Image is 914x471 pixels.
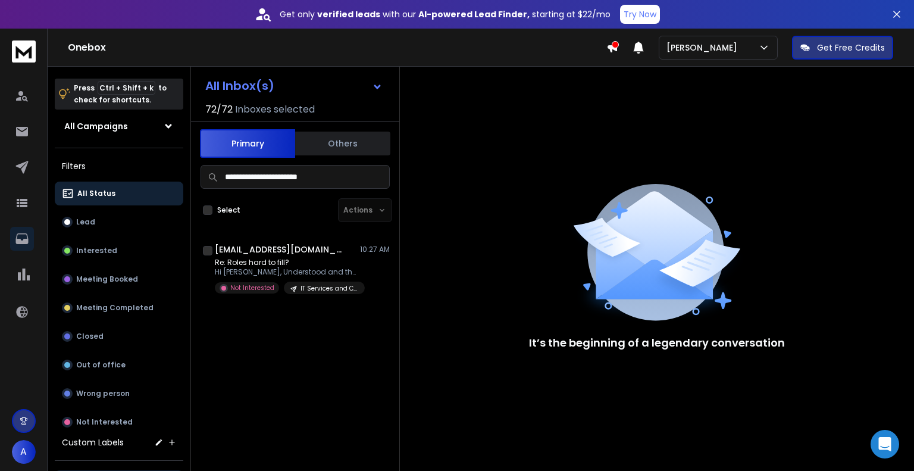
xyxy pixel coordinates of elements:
[12,440,36,464] button: A
[280,8,611,20] p: Get only with our starting at $22/mo
[55,382,183,406] button: Wrong person
[620,5,660,24] button: Try Now
[230,283,274,292] p: Not Interested
[55,325,183,348] button: Closed
[76,246,117,255] p: Interested
[76,303,154,313] p: Meeting Completed
[205,102,233,117] span: 72 / 72
[55,353,183,377] button: Out of office
[301,284,358,293] p: IT Services and Consultants 6 [DATE]
[529,335,785,351] p: It’s the beginning of a legendary conversation
[68,40,606,55] h1: Onebox
[624,8,656,20] p: Try Now
[74,82,167,106] p: Press to check for shortcuts.
[55,239,183,263] button: Interested
[205,80,274,92] h1: All Inbox(s)
[360,245,390,254] p: 10:27 AM
[76,417,133,427] p: Not Interested
[295,130,390,157] button: Others
[76,360,126,370] p: Out of office
[62,436,124,448] h3: Custom Labels
[64,120,128,132] h1: All Campaigns
[76,217,95,227] p: Lead
[317,8,380,20] strong: verified leads
[76,275,138,284] p: Meeting Booked
[418,8,530,20] strong: AI-powered Lead Finder,
[215,258,358,267] p: Re: Roles hard to fill?
[792,36,893,60] button: Get Free Credits
[200,129,295,158] button: Primary
[55,210,183,234] button: Lead
[196,74,392,98] button: All Inbox(s)
[98,81,155,95] span: Ctrl + Shift + k
[55,158,183,174] h3: Filters
[12,40,36,63] img: logo
[871,430,899,458] div: Open Intercom Messenger
[817,42,885,54] p: Get Free Credits
[666,42,742,54] p: [PERSON_NAME]
[76,389,130,398] p: Wrong person
[215,244,346,255] h1: [EMAIL_ADDRESS][DOMAIN_NAME]
[55,267,183,291] button: Meeting Booked
[235,102,315,117] h3: Inboxes selected
[76,332,104,341] p: Closed
[215,267,358,277] p: Hi [PERSON_NAME], Understood and thanks for
[55,296,183,320] button: Meeting Completed
[55,410,183,434] button: Not Interested
[55,182,183,205] button: All Status
[77,189,115,198] p: All Status
[217,205,240,215] label: Select
[55,114,183,138] button: All Campaigns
